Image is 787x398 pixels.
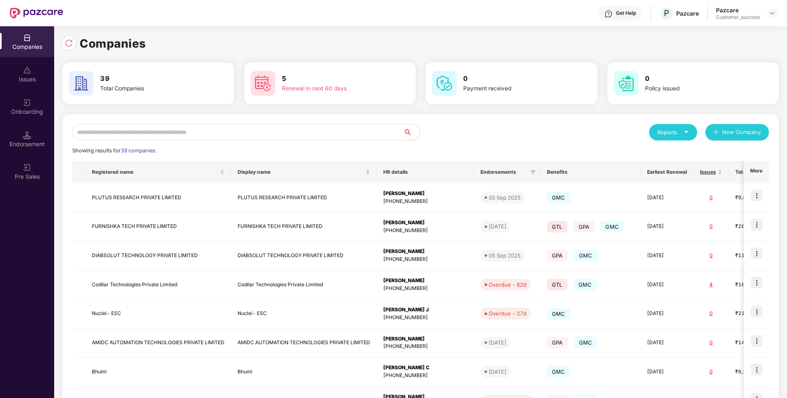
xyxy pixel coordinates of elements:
[85,357,231,386] td: Bhumi
[121,147,157,154] span: 39 companies.
[641,183,693,212] td: [DATE]
[463,74,567,84] h3: 0
[231,270,377,299] td: Codilar Technologies Private Limited
[251,71,275,96] img: svg+xml;base64,PHN2ZyB4bWxucz0iaHR0cDovL3d3dy53My5vcmcvMjAwMC9zdmciIHdpZHRoPSI2MCIgaGVpZ2h0PSI2MC...
[383,343,467,350] div: [PHONE_NUMBER]
[547,250,568,261] span: GPA
[85,270,231,299] td: Codilar Technologies Private Limited
[383,372,467,380] div: [PHONE_NUMBER]
[751,277,762,288] img: icon
[614,71,638,96] img: svg+xml;base64,PHN2ZyB4bWxucz0iaHR0cDovL3d3dy53My5vcmcvMjAwMC9zdmciIHdpZHRoPSI2MCIgaGVpZ2h0PSI2MC...
[383,248,467,255] div: [PERSON_NAME]
[574,221,595,232] span: GPA
[231,183,377,212] td: PLUTUS RESEARCH PRIVATE LIMITED
[231,212,377,242] td: FURNISHKA TECH PRIVATE LIMITED
[547,192,570,203] span: GMC
[85,161,231,183] th: Registered name
[529,167,537,177] span: filter
[100,74,204,84] h3: 39
[69,71,94,96] img: svg+xml;base64,PHN2ZyB4bWxucz0iaHR0cDovL3d3dy53My5vcmcvMjAwMC9zdmciIHdpZHRoPSI2MCIgaGVpZ2h0PSI2MC...
[751,248,762,259] img: icon
[480,169,527,175] span: Endorsements
[282,74,385,84] h3: 5
[641,161,693,183] th: Earliest Renewal
[700,252,722,260] div: 0
[377,161,474,183] th: HR details
[751,190,762,201] img: icon
[231,299,377,329] td: Nuclei- ESC
[600,221,624,232] span: GMC
[85,329,231,358] td: AMIDC AUTOMATION TECHNOLOGIES PRIVATE LIMITED
[238,169,364,175] span: Display name
[432,71,457,96] img: svg+xml;base64,PHN2ZyB4bWxucz0iaHR0cDovL3d3dy53My5vcmcvMjAwMC9zdmciIHdpZHRoPSI2MCIgaGVpZ2h0PSI2MC...
[383,198,467,205] div: [PHONE_NUMBER]
[72,147,157,154] span: Showing results for
[735,368,776,376] div: ₹6,37,200
[383,285,467,292] div: [PHONE_NUMBER]
[641,299,693,329] td: [DATE]
[700,169,716,175] span: Issues
[714,129,719,136] span: plus
[10,8,63,18] img: New Pazcare Logo
[489,338,506,347] div: [DATE]
[735,281,776,289] div: ₹18,42,781.22
[547,308,570,320] span: GMC
[531,170,535,175] span: filter
[231,241,377,270] td: DIABSOLUT TECHNOLOGY PRIVATE LIMITED
[641,357,693,386] td: [DATE]
[657,128,689,136] div: Reports
[383,306,467,314] div: [PERSON_NAME] J
[489,368,506,376] div: [DATE]
[65,39,73,47] img: svg+xml;base64,PHN2ZyBpZD0iUmVsb2FkLTMyeDMyIiB4bWxucz0iaHR0cDovL3d3dy53My5vcmcvMjAwMC9zdmciIHdpZH...
[383,190,467,198] div: [PERSON_NAME]
[23,99,31,107] img: svg+xml;base64,PHN2ZyB3aWR0aD0iMjAiIGhlaWdodD0iMjAiIHZpZXdCb3g9IjAgMCAyMCAyMCIgZmlsbD0ibm9uZSIgeG...
[700,281,722,289] div: 4
[383,335,467,343] div: [PERSON_NAME]
[85,212,231,242] td: FURNISHKA TECH PRIVATE LIMITED
[641,241,693,270] td: [DATE]
[700,339,722,347] div: 0
[80,35,146,53] h1: Companies
[574,250,597,261] span: GMC
[23,66,31,74] img: svg+xml;base64,PHN2ZyBpZD0iSXNzdWVzX2Rpc2FibGVkIiB4bWxucz0iaHR0cDovL3d3dy53My5vcmcvMjAwMC9zdmciIH...
[547,337,568,348] span: GPA
[383,277,467,285] div: [PERSON_NAME]
[383,314,467,322] div: [PHONE_NUMBER]
[769,10,776,16] img: svg+xml;base64,PHN2ZyBpZD0iRHJvcGRvd24tMzJ4MzIiIHhtbG5zPSJodHRwOi8vd3d3LnczLm9yZy8yMDAwL3N2ZyIgd2...
[735,223,776,230] div: ₹28,17,206.34
[231,329,377,358] td: AMIDC AUTOMATION TECHNOLOGIES PRIVATE LIMITED
[574,279,597,290] span: GMC
[383,219,467,227] div: [PERSON_NAME]
[744,161,769,183] th: More
[735,194,776,202] div: ₹9,81,767.08
[547,221,567,232] span: GTL
[700,194,722,202] div: 0
[231,357,377,386] td: Bhumi
[735,339,776,347] div: ₹14,72,898.42
[700,310,722,317] div: 0
[489,251,521,260] div: 05 Sep 2025
[616,10,636,16] div: Get Help
[23,131,31,139] img: svg+xml;base64,PHN2ZyB3aWR0aD0iMTQuNSIgaGVpZ2h0PSIxNC41IiB2aWV3Qm94PSIwIDAgMTYgMTYiIGZpbGw9Im5vbm...
[664,8,669,18] span: P
[735,310,776,317] div: ₹21,21,640
[100,84,204,93] div: Total Companies
[574,337,597,348] span: GMC
[282,84,385,93] div: Renewal in next 60 days
[383,255,467,263] div: [PHONE_NUMBER]
[693,161,729,183] th: Issues
[700,368,722,376] div: 0
[751,364,762,375] img: icon
[403,129,420,136] span: search
[641,329,693,358] td: [DATE]
[383,364,467,372] div: [PERSON_NAME] C
[705,124,769,140] button: plusNew Company
[735,169,770,175] span: Total Premium
[231,161,377,183] th: Display name
[489,222,506,230] div: [DATE]
[735,252,776,260] div: ₹11,69,830.76
[85,241,231,270] td: DIABSOLUT TECHNOLOGY PRIVATE LIMITED
[716,6,760,14] div: Pazcare
[641,212,693,242] td: [DATE]
[751,306,762,317] img: icon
